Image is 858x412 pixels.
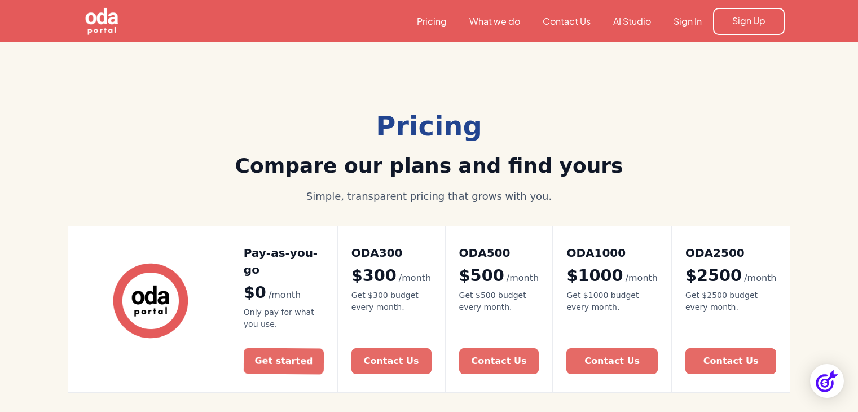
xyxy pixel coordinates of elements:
h2: ODA300 [351,244,432,261]
div: Get $2500 budget every month. [685,290,777,313]
div: Get started [254,354,313,369]
a: Contact Us [566,348,658,374]
div: Get $300 budget every month. [351,290,432,313]
h2: ODA500 [459,244,539,261]
div: Get $500 budget every month. [459,290,539,313]
div: $500 [459,266,539,286]
a: Contact Us [531,15,602,28]
a: Contact Us [685,348,777,374]
a: What we do [458,15,531,28]
a: Contact Us [459,348,539,374]
a: Contact Us [351,348,432,374]
div: $300 [351,266,432,286]
a: Get started [244,348,324,375]
span: /month [626,273,658,283]
div: Contact Us [472,354,527,368]
h2: Compare our plans and find yours [213,153,646,179]
span: /month [507,273,539,283]
div: Pricing [213,106,646,146]
a: home [74,7,181,36]
div: $0 [244,283,324,303]
div: Sign Up [732,15,765,27]
div: Simple, transparent pricing that grows with you. [213,189,646,204]
span: /month [744,273,776,283]
a: Sign In [662,15,713,28]
div: $1000 [566,266,658,286]
span: /month [269,290,301,300]
div: Contact Us [703,354,759,368]
h2: ODA2500 [685,244,777,261]
div: Contact Us [364,354,419,368]
div: Get $1000 budget every month. [566,290,658,313]
h2: ODA1000 [566,244,658,261]
a: Pricing [406,15,458,28]
h2: Pay-as-you-go [244,244,324,278]
a: AI Studio [602,15,662,28]
div: Only pay for what you use. [244,306,324,330]
span: /month [399,273,431,283]
div: Contact Us [584,354,640,368]
div: $2500 [685,266,777,286]
a: Sign Up [713,8,785,35]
